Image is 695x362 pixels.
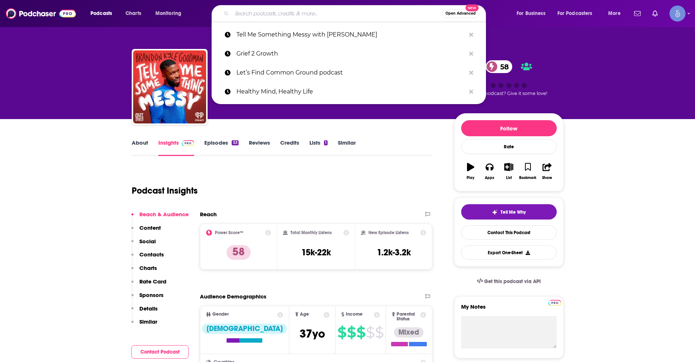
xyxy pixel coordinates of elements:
[249,139,270,156] a: Reviews
[131,345,189,359] button: Contact Podcast
[608,8,621,19] span: More
[356,327,365,338] span: $
[467,176,474,180] div: Play
[131,224,161,238] button: Content
[669,5,686,22] button: Show profile menu
[366,327,374,338] span: $
[182,140,194,146] img: Podchaser Pro
[131,264,157,278] button: Charts
[202,324,287,334] div: [DEMOGRAPHIC_DATA]
[131,211,189,224] button: Reach & Audience
[139,305,158,312] p: Details
[631,7,644,20] a: Show notifications dropdown
[139,318,157,325] p: Similar
[397,312,419,321] span: Parental Status
[649,7,661,20] a: Show notifications dropdown
[300,312,309,317] span: Age
[212,63,486,82] a: Let’s Find Common Ground podcast
[290,230,332,235] h2: Total Monthly Listens
[212,44,486,63] a: Grief 2 Growth
[394,327,424,338] div: Mixed
[227,245,251,260] p: 58
[236,63,466,82] p: Let’s Find Common Ground podcast
[471,91,547,96] span: Good podcast? Give it some love!
[445,12,476,15] span: Open Advanced
[301,247,331,258] h3: 15k-22k
[236,82,466,101] p: Healthy Mind, Healthy Life
[461,225,557,240] a: Contact This Podcast
[557,8,592,19] span: For Podcasters
[131,251,164,264] button: Contacts
[139,251,164,258] p: Contacts
[454,56,564,101] div: 58Good podcast? Give it some love!
[90,8,112,19] span: Podcasts
[442,9,479,18] button: Open AdvancedNew
[204,139,238,156] a: Episodes53
[377,247,411,258] h3: 1.2k-3.2k
[338,139,356,156] a: Similar
[368,230,409,235] h2: New Episode Listens
[212,82,486,101] a: Healthy Mind, Healthy Life
[6,7,76,20] img: Podchaser - Follow, Share and Rate Podcasts
[347,327,356,338] span: $
[669,5,686,22] span: Logged in as Spiral5-G1
[511,8,555,19] button: open menu
[669,5,686,22] img: User Profile
[132,139,148,156] a: About
[375,327,383,338] span: $
[517,8,545,19] span: For Business
[131,305,158,319] button: Details
[461,204,557,220] button: tell me why sparkleTell Me Why
[501,209,526,215] span: Tell Me Why
[300,327,325,341] span: 37 yo
[603,8,630,19] button: open menu
[461,139,557,154] div: Rate
[461,245,557,260] button: Export One-Sheet
[480,158,499,184] button: Apps
[232,140,238,145] div: 53
[232,8,442,19] input: Search podcasts, credits, & more...
[121,8,146,19] a: Charts
[537,158,556,184] button: Share
[212,25,486,44] a: Tell Me Something Messy with [PERSON_NAME]
[212,312,229,317] span: Gender
[493,60,513,73] span: 58
[219,5,493,22] div: Search podcasts, credits, & more...
[553,8,603,19] button: open menu
[485,176,494,180] div: Apps
[85,8,121,19] button: open menu
[346,312,363,317] span: Income
[236,25,466,44] p: Tell Me Something Messy with Brandon Kyle Goodman
[131,318,157,332] button: Similar
[126,8,141,19] span: Charts
[484,278,541,285] span: Get this podcast via API
[461,303,557,316] label: My Notes
[337,327,346,338] span: $
[158,139,194,156] a: InsightsPodchaser Pro
[133,50,206,123] a: Tell Me Something Messy with Brandon Kyle Goodman
[280,139,299,156] a: Credits
[499,158,518,184] button: List
[139,264,157,271] p: Charts
[548,300,561,306] img: Podchaser Pro
[139,211,189,218] p: Reach & Audience
[486,60,513,73] a: 58
[139,238,156,245] p: Social
[236,44,466,63] p: Grief 2 Growth
[200,211,217,218] h2: Reach
[155,8,181,19] span: Monitoring
[542,176,552,180] div: Share
[506,176,512,180] div: List
[132,185,198,196] h1: Podcast Insights
[548,299,561,306] a: Pro website
[309,139,328,156] a: Lists1
[150,8,191,19] button: open menu
[471,273,547,290] a: Get this podcast via API
[324,140,328,145] div: 1
[215,230,243,235] h2: Power Score™
[461,120,557,136] button: Follow
[466,4,479,11] span: New
[519,176,536,180] div: Bookmark
[492,209,498,215] img: tell me why sparkle
[139,278,166,285] p: Rate Card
